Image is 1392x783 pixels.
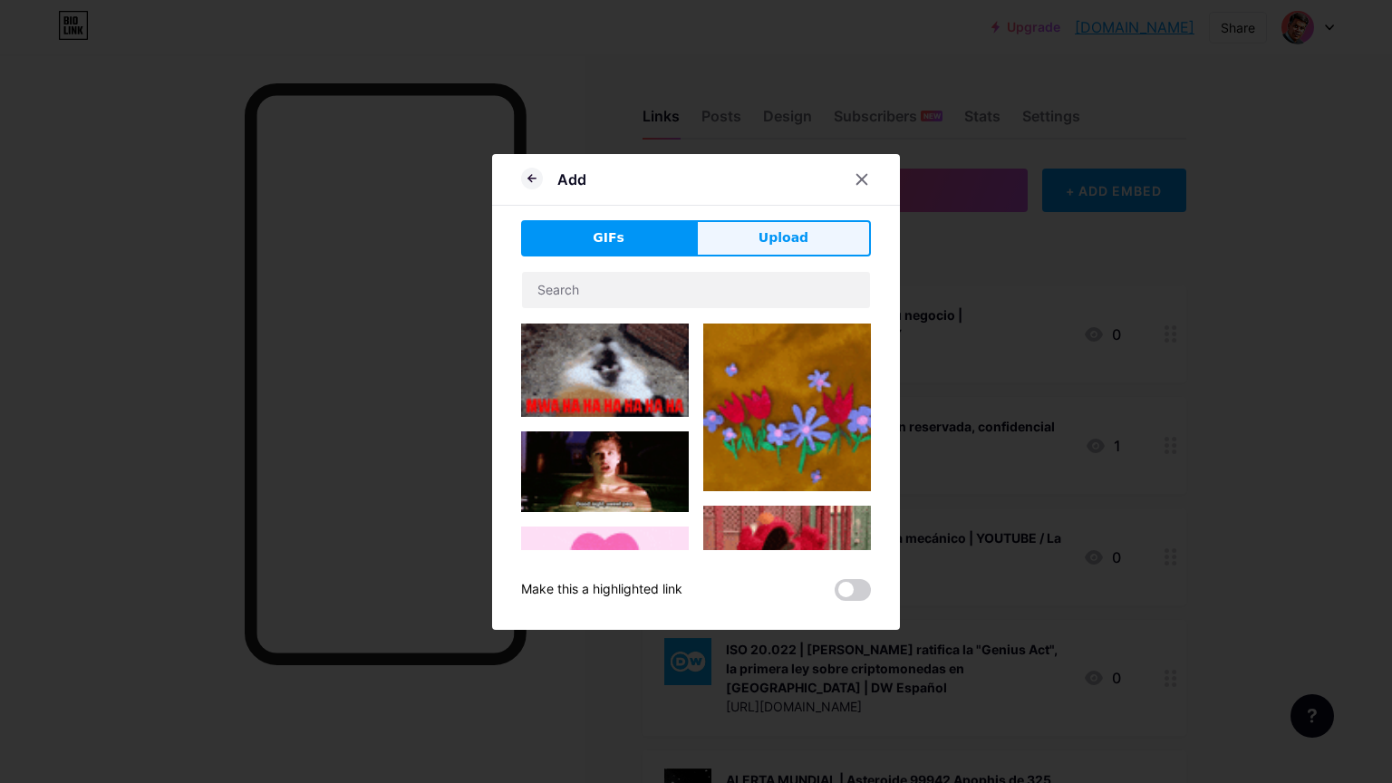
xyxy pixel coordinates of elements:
div: Add [557,169,586,190]
img: Gihpy [521,324,689,418]
input: Search [522,272,870,308]
button: GIFs [521,220,696,256]
span: Upload [759,228,808,247]
span: GIFs [593,228,624,247]
img: Gihpy [521,527,689,694]
img: Gihpy [703,324,871,491]
button: Upload [696,220,871,256]
img: Gihpy [521,431,689,512]
img: Gihpy [703,506,871,633]
div: Make this a highlighted link [521,579,682,601]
